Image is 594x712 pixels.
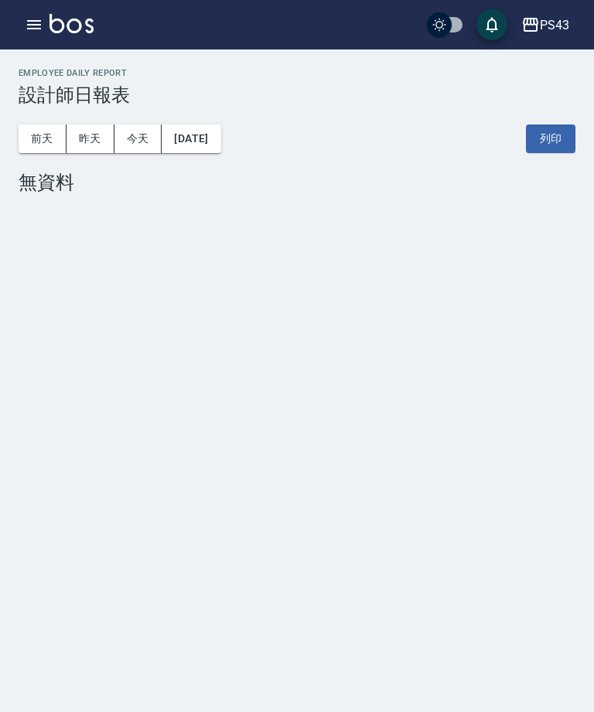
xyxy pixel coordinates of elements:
div: PS43 [540,15,569,35]
h2: Employee Daily Report [19,68,575,78]
button: save [476,9,507,40]
button: [DATE] [162,124,220,153]
div: 無資料 [19,172,575,193]
img: Logo [49,14,94,33]
h3: 設計師日報表 [19,84,575,106]
button: 前天 [19,124,67,153]
button: PS43 [515,9,575,41]
button: 列印 [526,124,575,153]
button: 昨天 [67,124,114,153]
button: 今天 [114,124,162,153]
